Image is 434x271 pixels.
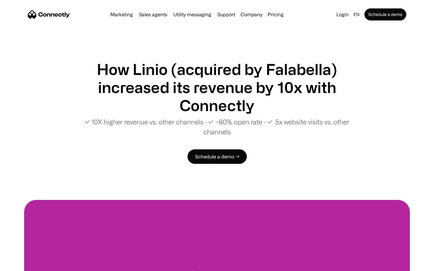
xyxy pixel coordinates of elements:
[108,12,135,17] a: Marketing
[137,12,170,17] a: Sales agents
[187,149,247,164] a: Schedule a demo →
[72,60,362,114] h1: How Linio (acquired by Falabella) increased its revenue by 10x with Connectly
[171,12,214,17] a: Utility messaging
[364,8,406,20] a: Schedule a demo
[354,10,360,19] div: en
[6,260,36,269] aside: Language selected: English
[241,10,262,19] div: Company
[72,117,362,137] p: ✓ 10X higher revenue vs. other channels ∙ ✓ ~80% open rate ∙ ✓ 5x website visits vs. other channels
[334,10,351,19] a: Login
[265,12,286,17] a: Pricing
[215,12,237,17] a: Support
[12,260,36,269] ul: Language list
